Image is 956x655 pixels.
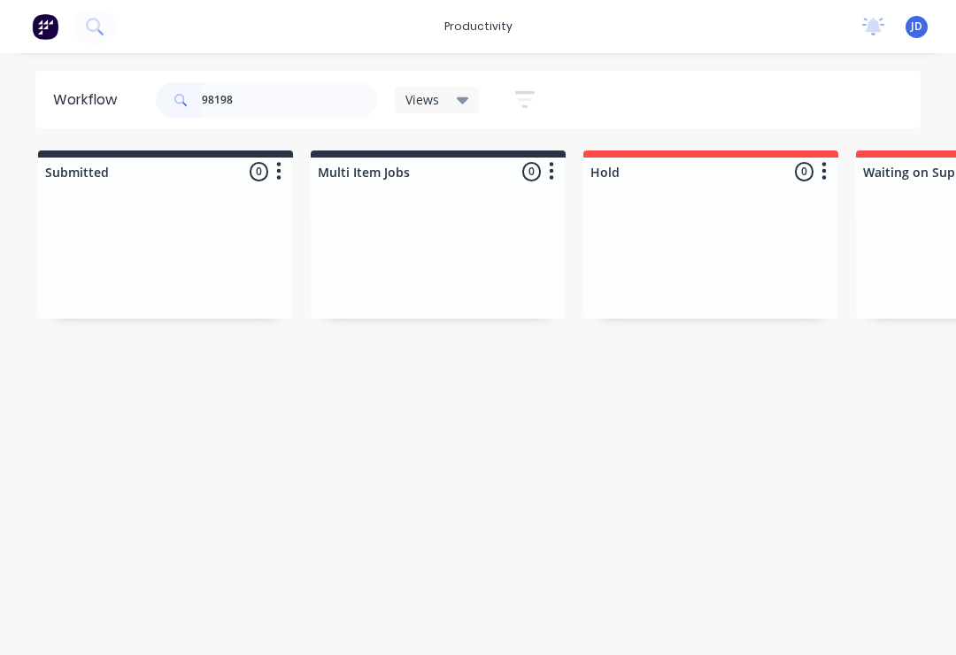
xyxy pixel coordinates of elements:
input: Search for orders... [202,82,377,118]
img: Factory [32,13,58,40]
div: Workflow [53,89,126,111]
div: productivity [436,13,521,40]
span: JD [911,19,922,35]
span: Views [405,90,439,109]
